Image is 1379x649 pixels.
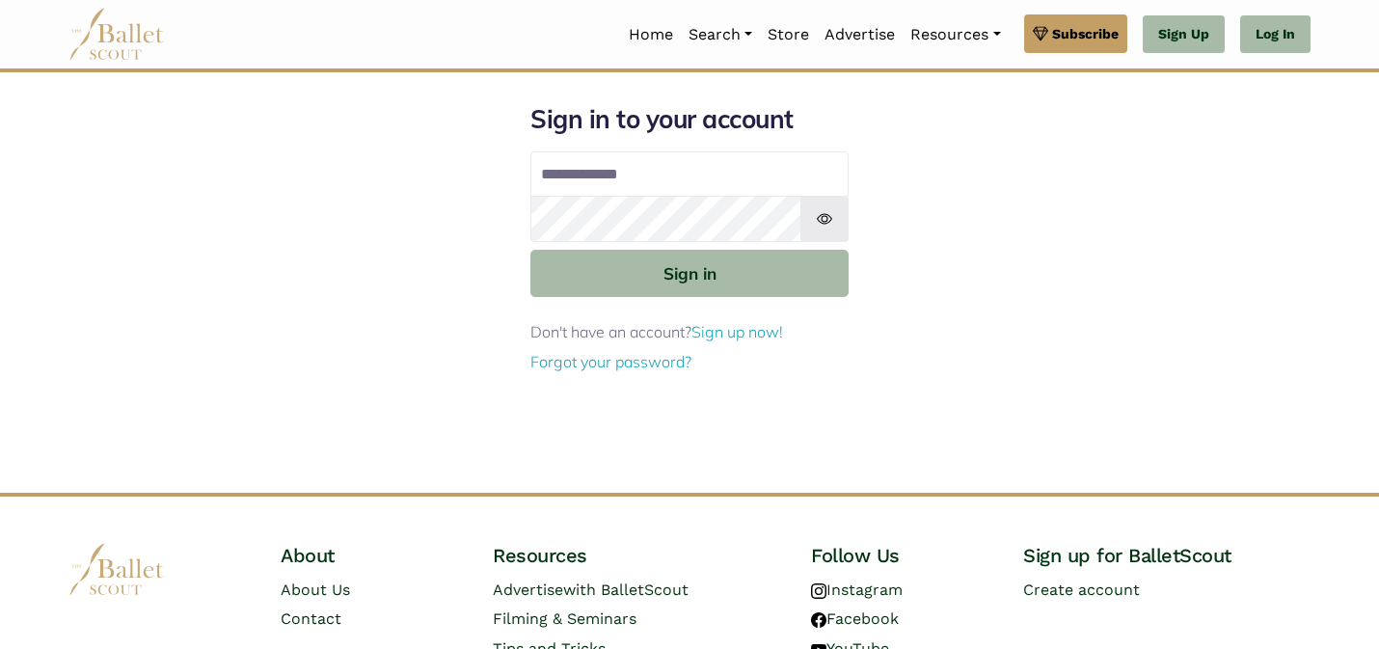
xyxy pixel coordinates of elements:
span: Subscribe [1052,23,1119,44]
h1: Sign in to your account [530,103,849,136]
a: Resources [903,14,1008,55]
img: instagram logo [811,583,826,599]
a: Create account [1023,581,1140,599]
h4: Resources [493,543,780,568]
img: facebook logo [811,612,826,628]
a: Subscribe [1024,14,1127,53]
h4: Sign up for BalletScout [1023,543,1311,568]
a: Sign up now! [691,322,783,341]
a: Home [621,14,681,55]
a: Contact [281,609,341,628]
a: Forgot your password? [530,352,691,371]
a: Log In [1240,15,1311,54]
img: logo [68,543,165,596]
a: Advertise [817,14,903,55]
p: Don't have an account? [530,320,849,345]
a: Sign Up [1143,15,1225,54]
h4: Follow Us [811,543,992,568]
span: with BalletScout [563,581,689,599]
a: Store [760,14,817,55]
a: Advertisewith BalletScout [493,581,689,599]
a: Instagram [811,581,903,599]
a: Search [681,14,760,55]
h4: About [281,543,462,568]
img: gem.svg [1033,23,1048,44]
button: Sign in [530,250,849,297]
a: About Us [281,581,350,599]
a: Facebook [811,609,899,628]
a: Filming & Seminars [493,609,636,628]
